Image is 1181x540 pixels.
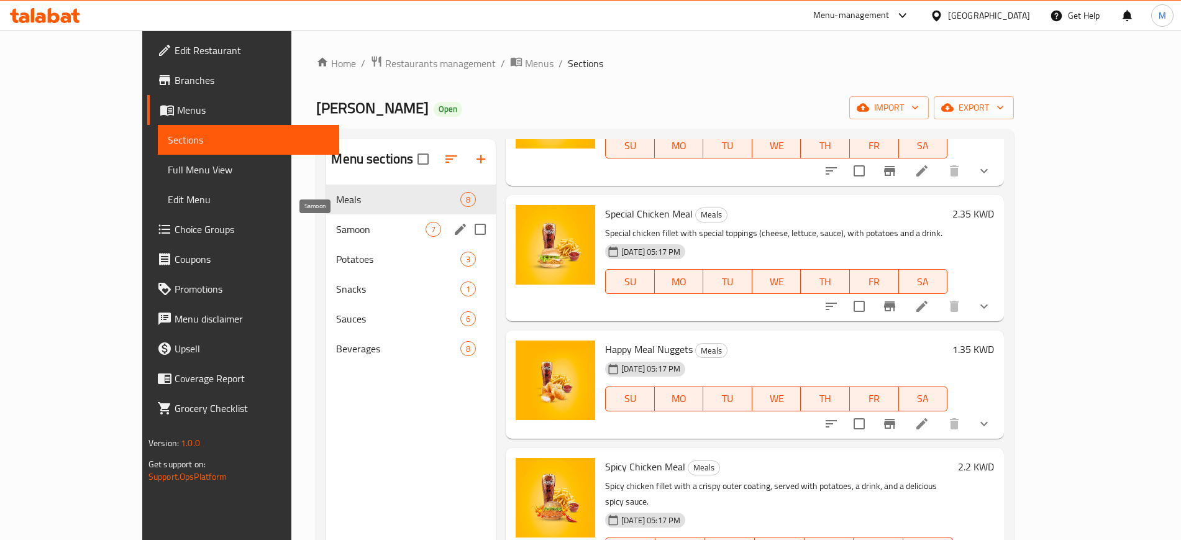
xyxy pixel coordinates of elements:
div: [GEOGRAPHIC_DATA] [948,9,1030,22]
img: Spicy Chicken Meal [516,458,595,538]
img: Special Chicken Meal [516,205,595,285]
button: Add section [466,144,496,174]
div: Menu-management [813,8,890,23]
span: MO [660,390,699,408]
span: TH [806,273,845,291]
button: TH [801,134,850,158]
div: Open [434,102,462,117]
span: Sections [168,132,329,147]
div: items [460,311,476,326]
h6: 2.2 KWD [958,458,994,475]
button: SA [899,269,948,294]
div: items [460,192,476,207]
span: Select to update [846,411,872,437]
span: Sections [568,56,603,71]
button: sort-choices [816,409,846,439]
span: TH [806,390,845,408]
div: Potatoes3 [326,244,496,274]
span: SA [904,273,943,291]
button: WE [752,387,801,411]
a: Edit menu item [914,416,929,431]
button: TH [801,387,850,411]
button: SU [605,134,654,158]
span: Potatoes [336,252,460,267]
a: Choice Groups [147,214,339,244]
nav: Menu sections [326,180,496,368]
span: FR [855,390,894,408]
span: [DATE] 05:17 PM [616,515,685,526]
p: Spicy chicken fillet with a crispy outer coating, served with potatoes, a drink, and a delicious ... [605,478,953,510]
span: Special Chicken Meal [605,204,693,223]
span: FR [855,137,894,155]
a: Sections [158,125,339,155]
span: Select all sections [410,146,436,172]
button: export [934,96,1014,119]
span: Beverages [336,341,460,356]
button: MO [655,269,704,294]
button: sort-choices [816,291,846,321]
a: Grocery Checklist [147,393,339,423]
span: Meals [336,192,460,207]
span: export [944,100,1004,116]
div: Snacks1 [326,274,496,304]
div: items [460,252,476,267]
span: FR [855,273,894,291]
button: sort-choices [816,156,846,186]
span: Edit Menu [168,192,329,207]
a: Support.OpsPlatform [148,469,227,485]
div: Sauces6 [326,304,496,334]
svg: Show Choices [977,416,992,431]
span: Sauces [336,311,460,326]
span: [PERSON_NAME] [316,94,429,122]
a: Coupons [147,244,339,274]
div: items [460,281,476,296]
button: FR [850,269,899,294]
a: Edit menu item [914,163,929,178]
button: WE [752,134,801,158]
a: Promotions [147,274,339,304]
span: Coverage Report [175,371,329,386]
span: WE [757,390,796,408]
span: Meals [696,344,727,358]
button: MO [655,387,704,411]
span: [DATE] 05:17 PM [616,363,685,375]
p: Special chicken fillet with special toppings (cheese, lettuce, sauce), with potatoes and a drink. [605,226,947,241]
a: Restaurants management [370,55,496,71]
button: show more [969,409,999,439]
div: items [426,222,441,237]
span: Get support on: [148,456,206,472]
span: Samoon [336,222,426,237]
span: Meals [688,460,719,475]
span: Sort sections [436,144,466,174]
nav: breadcrumb [316,55,1014,71]
span: SU [611,273,649,291]
li: / [559,56,563,71]
li: / [361,56,365,71]
button: show more [969,291,999,321]
button: TU [703,134,752,158]
span: Choice Groups [175,222,329,237]
span: WE [757,273,796,291]
span: Edit Restaurant [175,43,329,58]
span: Upsell [175,341,329,356]
span: 3 [461,254,475,265]
a: Edit Menu [158,185,339,214]
span: Snacks [336,281,460,296]
span: Menus [177,103,329,117]
span: Coupons [175,252,329,267]
span: 7 [426,224,440,236]
span: import [859,100,919,116]
span: MO [660,137,699,155]
span: Grocery Checklist [175,401,329,416]
button: show more [969,156,999,186]
button: import [849,96,929,119]
div: Meals [688,460,720,475]
span: 6 [461,313,475,325]
button: MO [655,134,704,158]
button: SU [605,269,654,294]
h6: 1.35 KWD [952,341,994,358]
h6: 2.35 KWD [952,205,994,222]
button: Branch-specific-item [875,156,905,186]
div: Meals8 [326,185,496,214]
